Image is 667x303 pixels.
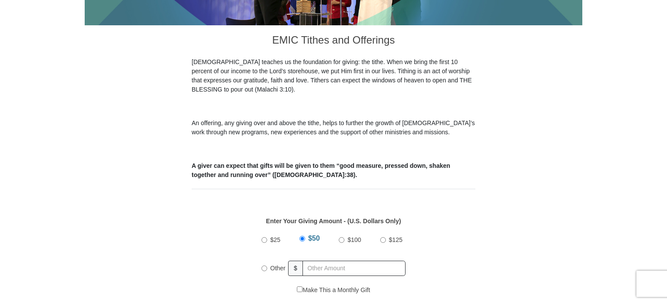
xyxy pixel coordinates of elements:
[266,218,401,225] strong: Enter Your Giving Amount - (U.S. Dollars Only)
[347,236,361,243] span: $100
[192,162,450,178] b: A giver can expect that gifts will be given to them “good measure, pressed down, shaken together ...
[297,286,303,292] input: Make This a Monthly Gift
[270,265,285,272] span: Other
[192,119,475,137] p: An offering, any giving over and above the tithe, helps to further the growth of [DEMOGRAPHIC_DAT...
[192,58,475,94] p: [DEMOGRAPHIC_DATA] teaches us the foundation for giving: the tithe. When we bring the first 10 pe...
[192,25,475,58] h3: EMIC Tithes and Offerings
[308,235,320,242] span: $50
[288,261,303,276] span: $
[297,286,370,295] label: Make This a Monthly Gift
[389,236,402,243] span: $125
[270,236,280,243] span: $25
[303,261,406,276] input: Other Amount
